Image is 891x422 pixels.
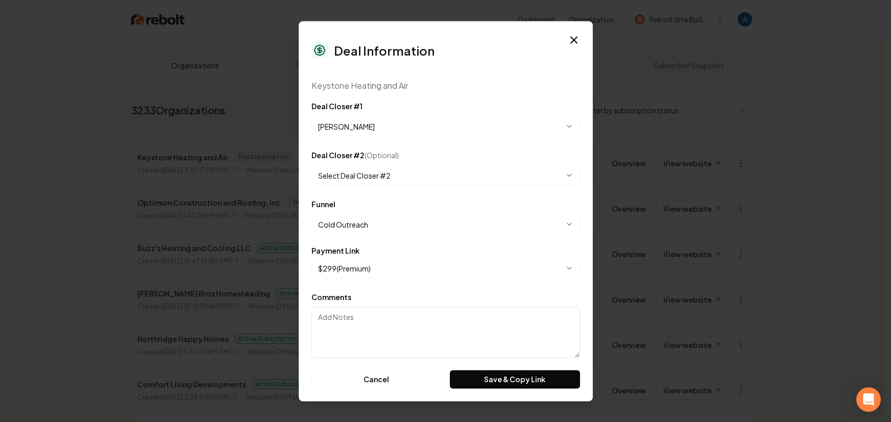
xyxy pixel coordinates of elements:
button: Cancel [311,370,442,388]
span: (Optional) [365,150,399,159]
button: Save & Copy Link [450,370,580,388]
label: Deal Closer #2 [311,150,399,159]
label: Comments [311,292,351,301]
label: Deal Closer #1 [311,101,363,110]
h2: Deal Information [334,44,435,56]
label: Funnel [311,199,335,208]
label: Payment Link [311,246,359,254]
div: Keystone Heating and Air [311,79,580,91]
